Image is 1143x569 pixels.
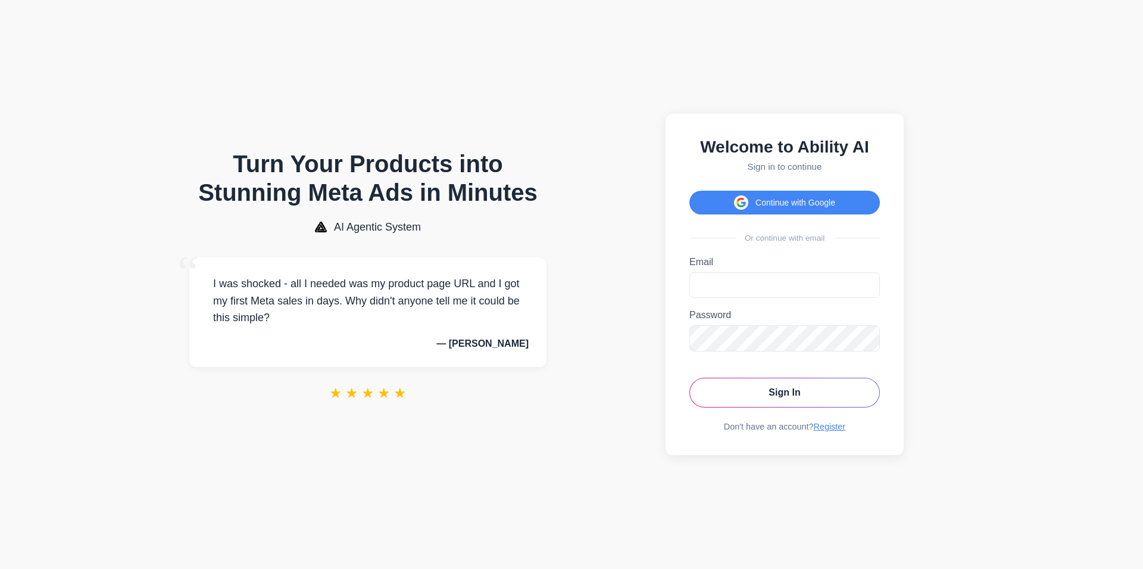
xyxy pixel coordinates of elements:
[689,310,880,321] label: Password
[689,422,880,431] div: Don't have an account?
[315,222,327,232] img: AI Agentic System Logo
[689,161,880,172] p: Sign in to continue
[394,385,407,402] span: ★
[377,385,391,402] span: ★
[189,150,546,207] h1: Turn Your Products into Stunning Meta Ads in Minutes
[207,338,529,349] p: — [PERSON_NAME]
[689,257,880,268] label: Email
[689,191,880,214] button: Continue with Google
[345,385,358,402] span: ★
[334,221,421,234] span: AI Agentic System
[689,138,880,157] h2: Welcome to Ability AI
[329,385,342,402] span: ★
[814,422,846,431] a: Register
[207,275,529,327] p: I was shocked - all I needed was my product page URL and I got my first Meta sales in days. Why d...
[689,378,880,408] button: Sign In
[689,234,880,242] div: Or continue with email
[177,245,199,300] span: “
[361,385,374,402] span: ★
